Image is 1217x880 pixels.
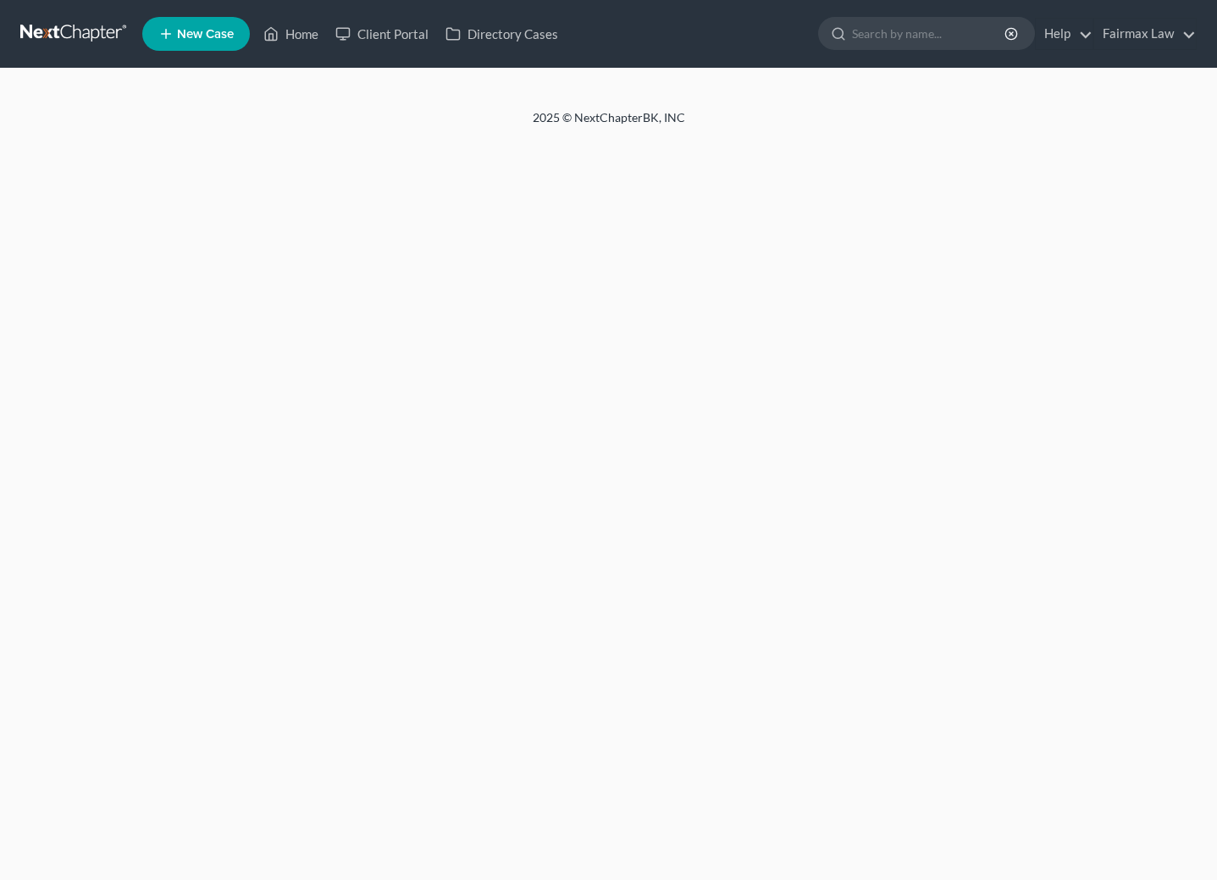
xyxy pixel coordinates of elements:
[1094,19,1196,49] a: Fairmax Law
[126,109,1092,140] div: 2025 © NextChapterBK, INC
[437,19,567,49] a: Directory Cases
[1036,19,1093,49] a: Help
[255,19,327,49] a: Home
[852,18,1007,49] input: Search by name...
[177,28,234,41] span: New Case
[327,19,437,49] a: Client Portal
